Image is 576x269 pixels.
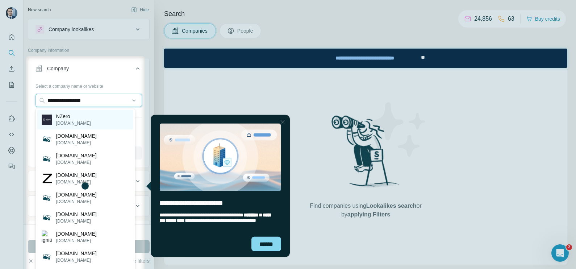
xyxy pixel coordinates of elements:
p: NZero [56,113,91,120]
div: Select a company name or website [36,80,142,90]
img: domainzero.com [42,212,52,223]
img: civilizationzero.com [42,193,52,203]
p: [DOMAIN_NAME] [56,159,97,166]
img: nonzero.com.tw [42,173,52,183]
p: [DOMAIN_NAME] [56,191,97,198]
p: [DOMAIN_NAME] [56,120,91,127]
img: biggreenzero.com [42,154,52,164]
p: [DOMAIN_NAME] [56,152,97,159]
p: [DOMAIN_NAME] [56,211,97,218]
p: [DOMAIN_NAME] [56,218,97,224]
img: lonzero.com [42,134,52,144]
p: [DOMAIN_NAME] [56,250,97,257]
button: HQ location [28,197,149,215]
button: Industry [28,173,149,190]
p: [DOMAIN_NAME] [56,257,97,264]
button: Clear [28,257,49,265]
iframe: Tooltip [145,113,291,258]
img: Emissionzero.com [42,252,52,262]
button: Annual revenue ($) [28,222,149,239]
img: NZero [42,115,52,125]
p: [DOMAIN_NAME] [56,179,97,185]
p: [DOMAIN_NAME] [56,140,97,146]
p: [DOMAIN_NAME] [56,230,97,237]
div: Company [47,65,69,72]
p: [DOMAIN_NAME] [56,171,97,179]
p: [DOMAIN_NAME] [56,198,97,205]
div: Watch our October Product update [151,1,251,17]
button: Company [28,60,149,80]
p: [DOMAIN_NAME] [56,132,97,140]
p: [DOMAIN_NAME] [56,237,97,244]
img: ignitionzero.com [42,231,52,244]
